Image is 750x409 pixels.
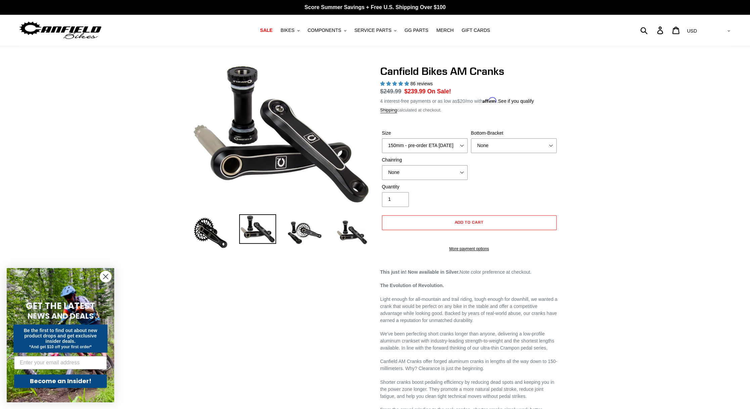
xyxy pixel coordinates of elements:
[286,214,323,251] img: Load image into Gallery viewer, Canfield Bikes AM Cranks
[380,330,558,352] p: We've been perfecting short cranks longer than anyone, delivering a low-profile aluminum crankset...
[380,358,558,372] p: Canfield AM Cranks offer forged aluminum cranks in lengths all the way down to 150-millimeters. W...
[410,81,433,86] span: 86 reviews
[354,28,391,33] span: SERVICE PARTS
[18,20,102,41] img: Canfield Bikes
[28,311,94,321] span: NEWS AND DEALS
[239,214,276,244] img: Load image into Gallery viewer, Canfield Cranks
[277,26,303,35] button: BIKES
[14,374,107,388] button: Become an Insider!
[308,28,341,33] span: COMPONENTS
[260,28,272,33] span: SALE
[471,130,557,137] label: Bottom-Bracket
[498,98,534,104] a: See if you qualify - Learn more about Affirm Financing (opens in modal)
[404,28,428,33] span: GG PARTS
[382,215,557,230] button: Add to cart
[304,26,350,35] button: COMPONENTS
[454,220,484,225] span: Add to cart
[29,345,91,349] span: *And get $10 off your first order*
[380,65,558,78] h1: Canfield Bikes AM Cranks
[644,23,661,38] input: Search
[433,26,457,35] a: MERCH
[382,130,468,137] label: Size
[483,97,497,103] span: Affirm
[461,28,490,33] span: GIFT CARDS
[333,214,370,251] img: Load image into Gallery viewer, CANFIELD-AM_DH-CRANKS
[380,296,558,324] p: Light enough for all-mountain and trail riding, tough enough for downhill, we wanted a crank that...
[257,26,276,35] a: SALE
[401,26,432,35] a: GG PARTS
[436,28,453,33] span: MERCH
[404,88,426,95] span: $239.99
[380,81,410,86] span: 4.97 stars
[380,269,460,275] strong: This just in! Now available in Silver.
[192,214,229,251] img: Load image into Gallery viewer, Canfield Bikes AM Cranks
[382,246,557,252] a: More payment options
[380,269,558,276] p: Note color preference at checkout.
[100,271,112,282] button: Close dialog
[14,356,107,369] input: Enter your email address
[457,98,465,104] span: $20
[380,283,444,288] strong: The Evolution of Revolution.
[280,28,294,33] span: BIKES
[380,107,397,113] a: Shipping
[24,328,97,344] span: Be the first to find out about new product drops and get exclusive insider deals.
[382,156,468,164] label: Chainring
[380,379,558,400] p: Shorter cranks boost pedaling efficiency by reducing dead spots and keeping you in the power zone...
[380,88,401,95] s: $249.99
[380,107,558,113] div: calculated at checkout.
[382,183,468,190] label: Quantity
[427,87,451,96] span: On Sale!
[351,26,400,35] button: SERVICE PARTS
[380,96,534,105] p: 4 interest-free payments or as low as /mo with .
[26,300,95,312] span: GET THE LATEST
[458,26,493,35] a: GIFT CARDS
